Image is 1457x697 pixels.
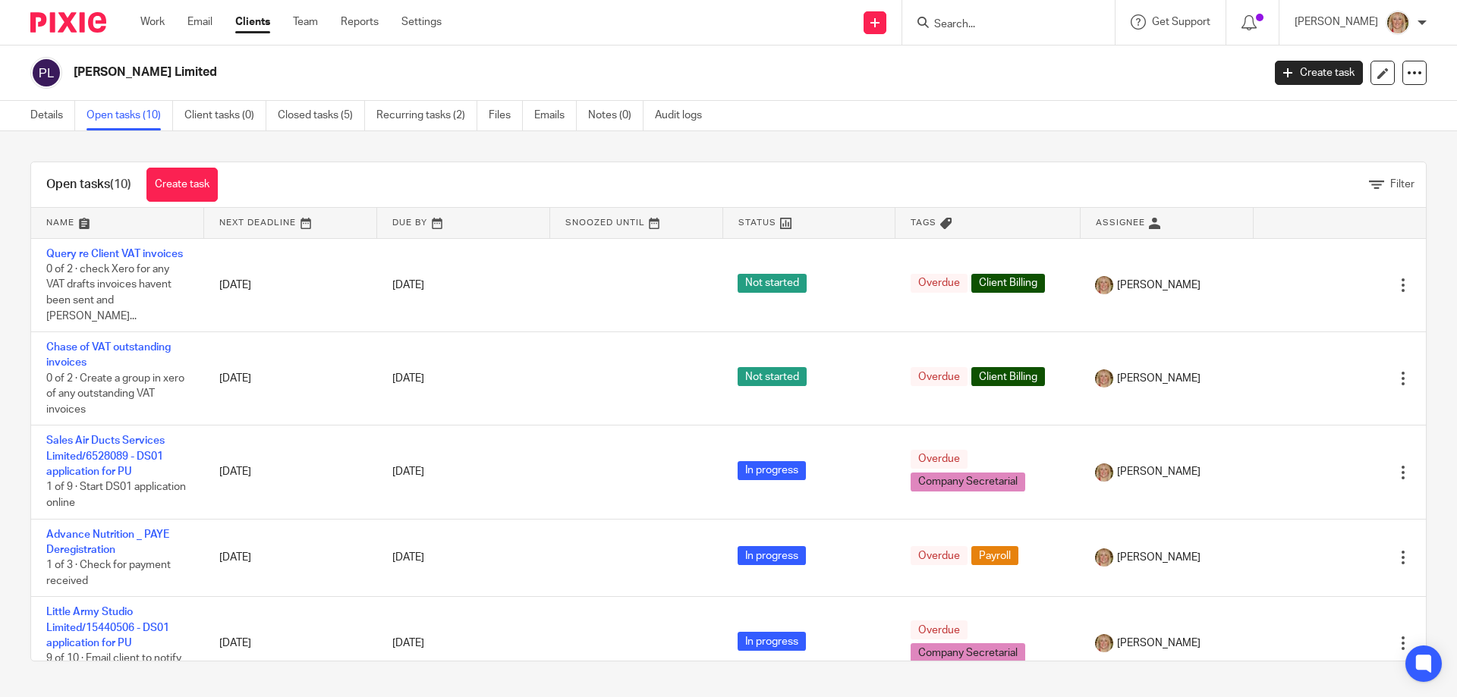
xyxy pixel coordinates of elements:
a: Create task [1275,61,1363,85]
a: Create task [146,168,218,202]
a: Open tasks (10) [87,101,173,130]
input: Search [933,18,1069,32]
img: JW%20photo.JPG [1095,634,1113,652]
a: Clients [235,14,270,30]
a: Reports [341,14,379,30]
a: Work [140,14,165,30]
img: Pixie [30,12,106,33]
span: Company Secretarial [911,643,1025,662]
span: 1 of 9 · Start DS01 application online [46,482,186,509]
img: JW%20photo.JPG [1095,369,1113,388]
span: Get Support [1152,17,1210,27]
td: [DATE] [204,332,377,425]
a: Audit logs [655,101,713,130]
span: 0 of 2 · check Xero for any VAT drafts invoices havent been sent and [PERSON_NAME]... [46,264,172,322]
img: JW%20photo.JPG [1095,463,1113,482]
span: Company Secretarial [911,473,1025,491]
img: svg%3E [30,57,62,89]
span: In progress [738,461,806,480]
span: Not started [738,367,807,386]
span: Overdue [911,450,968,469]
span: Client Billing [971,274,1045,293]
td: [DATE] [204,597,377,690]
span: [DATE] [392,280,424,290]
span: Status [738,218,776,227]
span: Overdue [911,546,968,565]
img: JW%20photo.JPG [1386,11,1410,35]
span: [DATE] [392,552,424,563]
a: Query re Client VAT invoices [46,249,183,259]
a: Closed tasks (5) [278,101,365,130]
span: [PERSON_NAME] [1117,371,1201,386]
a: Details [30,101,75,130]
span: [PERSON_NAME] [1117,464,1201,479]
span: Filter [1390,179,1415,190]
p: [PERSON_NAME] [1295,14,1378,30]
span: In progress [738,632,806,651]
a: Settings [401,14,442,30]
span: Snoozed Until [565,218,645,227]
span: (10) [110,178,131,190]
h1: Open tasks [46,177,131,193]
img: JW%20photo.JPG [1095,548,1113,567]
span: 0 of 2 · Create a group in xero of any outstanding VAT invoices [46,373,184,415]
a: Emails [534,101,577,130]
h2: [PERSON_NAME] Limited [74,64,1016,80]
span: Payroll [971,546,1018,565]
span: 9 of 10 · Email client to notify application been accepted [46,654,181,680]
a: Team [293,14,318,30]
span: 1 of 3 · Check for payment received [46,560,171,586]
a: Little Army Studio Limited/15440506 - DS01 application for PU [46,607,169,648]
img: JW%20photo.JPG [1095,276,1113,294]
td: [DATE] [204,238,377,332]
a: Sales Air Ducts Services Limited/6528089 - DS01 application for PU [46,435,165,477]
span: Client Billing [971,367,1045,386]
td: [DATE] [204,425,377,519]
a: Client tasks (0) [184,101,266,130]
span: [DATE] [392,373,424,384]
span: [DATE] [392,638,424,648]
span: [PERSON_NAME] [1117,636,1201,651]
span: Not started [738,274,807,293]
a: Advance Nutrition _ PAYE Deregistration [46,529,169,555]
span: Overdue [911,274,968,293]
span: [DATE] [392,466,424,477]
a: Recurring tasks (2) [376,101,477,130]
td: [DATE] [204,519,377,597]
a: Notes (0) [588,101,644,130]
span: [PERSON_NAME] [1117,278,1201,293]
a: Files [489,101,523,130]
a: Chase of VAT outstanding invoices [46,342,171,368]
span: Overdue [911,620,968,639]
span: Tags [911,218,936,227]
span: [PERSON_NAME] [1117,550,1201,565]
span: In progress [738,546,806,565]
a: Email [187,14,212,30]
span: Overdue [911,367,968,386]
